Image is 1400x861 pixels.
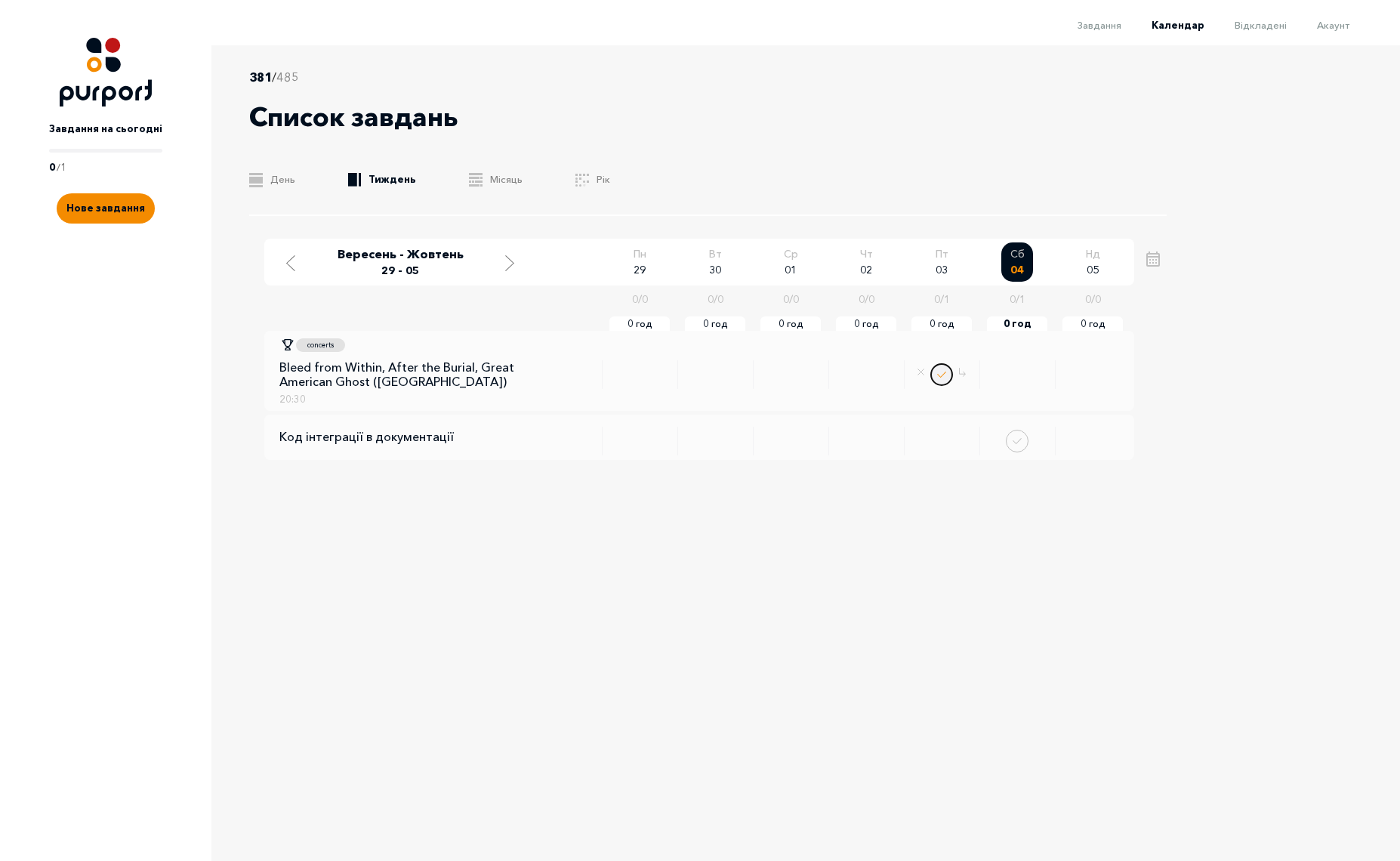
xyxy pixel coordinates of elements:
[1086,246,1100,262] span: Нд
[609,316,670,332] span: 0 год
[911,316,972,332] span: 0 год
[49,160,55,175] p: 0
[49,122,162,137] p: Завдання на сьогодні
[498,251,521,273] button: Move to next week
[868,292,874,306] span: 0
[865,292,868,306] span: /
[279,360,517,389] a: Bleed from Within, After the Burial, Great American Ghost ([GEOGRAPHIC_DATA])
[860,262,872,278] span: 02
[717,292,723,306] span: 0
[760,316,821,332] span: 0 год
[66,202,145,214] span: Нове завдання
[860,246,873,262] span: Чт
[913,360,929,382] button: Remove task
[1078,19,1121,31] span: Завдання
[279,251,302,273] button: Move to previous week
[1204,19,1287,31] a: Відкладені
[1019,292,1025,306] span: 1
[634,262,646,278] span: 29
[249,69,272,85] span: 381
[784,246,798,262] span: Ср
[279,335,517,356] a: concerts
[1087,262,1099,278] span: 05
[709,246,722,262] span: Вт
[1287,19,1349,31] a: Акаунт
[49,106,162,174] a: Завдання на сьогодні0/1
[954,360,970,382] button: Change date
[57,160,60,175] p: /
[272,69,276,85] span: /
[279,430,454,444] a: Код інтеграції в документації
[685,316,745,332] span: 0 год
[836,316,896,332] span: 0 год
[934,292,940,306] span: 0
[57,193,155,224] button: Create new task
[987,316,1047,332] span: 0 год
[279,393,306,405] span: 20:30
[1010,262,1024,278] span: 04
[1317,19,1349,31] span: Акаунт
[57,174,155,224] a: Create new task
[1142,246,1164,269] button: Open calendar
[1152,19,1204,31] span: Календар
[338,245,464,263] p: Вересень - Жовтень
[381,263,419,279] span: 29 - 05
[307,340,334,350] p: concerts
[930,363,953,386] button: Done task
[1062,316,1123,332] span: 0 год
[249,172,295,187] a: День
[60,160,66,175] p: 1
[575,172,610,187] a: Рік
[249,97,458,137] p: Список завдань
[1091,292,1095,306] span: /
[1016,292,1019,306] span: /
[276,69,299,85] span: 485
[642,292,648,306] span: 0
[789,292,793,306] span: /
[783,292,789,306] span: 0
[1010,292,1016,306] span: 0
[1085,292,1091,306] span: 0
[936,246,948,262] span: Пт
[1010,246,1025,262] span: Сб
[944,292,950,306] span: 1
[708,292,714,306] span: 0
[1095,292,1101,306] span: 0
[859,292,865,306] span: 0
[469,172,523,187] a: Місяць
[1121,19,1204,31] a: Календар
[793,292,799,306] span: 0
[348,172,416,187] a: Тиждень
[638,292,642,306] span: /
[634,246,646,262] span: Пн
[1047,19,1121,31] a: Завдання
[60,38,152,106] img: Logo icon
[709,262,721,278] span: 30
[936,262,948,278] span: 03
[940,292,944,306] span: /
[785,262,797,278] span: 01
[1235,19,1287,31] span: Відкладені
[714,292,717,306] span: /
[632,292,638,306] span: 0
